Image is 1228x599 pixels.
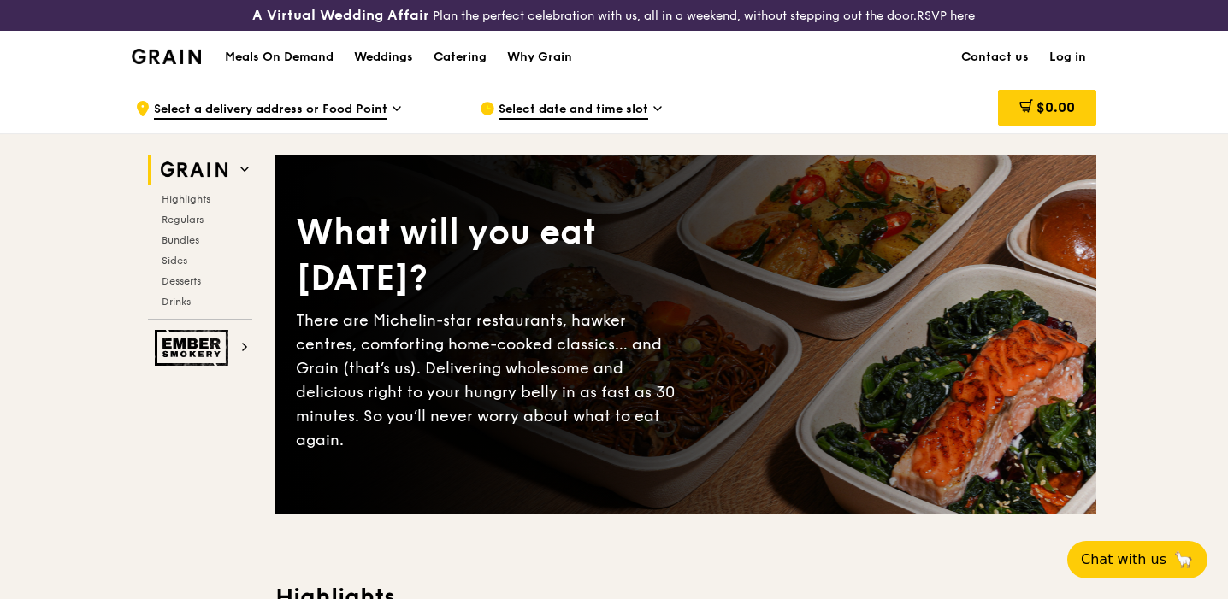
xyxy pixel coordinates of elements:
button: Chat with us🦙 [1067,541,1207,578]
a: GrainGrain [132,30,201,81]
img: Grain [132,49,201,64]
div: Plan the perfect celebration with us, all in a weekend, without stepping out the door. [204,7,1023,24]
span: Select date and time slot [499,101,648,120]
img: Grain web logo [155,155,233,185]
span: Chat with us [1081,549,1166,570]
img: Ember Smokery web logo [155,330,233,366]
span: Drinks [162,296,191,308]
span: Select a delivery address or Food Point [154,101,387,120]
span: Sides [162,255,187,267]
a: RSVP here [917,9,975,23]
div: Catering [434,32,487,83]
div: There are Michelin-star restaurants, hawker centres, comforting home-cooked classics… and Grain (... [296,308,686,452]
a: Catering [423,32,497,83]
h3: A Virtual Wedding Affair [252,7,429,24]
span: Regulars [162,214,204,226]
span: Bundles [162,234,199,246]
span: 🦙 [1173,549,1194,570]
div: What will you eat [DATE]? [296,209,686,302]
div: Weddings [354,32,413,83]
a: Why Grain [497,32,582,83]
span: Highlights [162,193,210,205]
a: Weddings [344,32,423,83]
span: Desserts [162,275,201,287]
a: Log in [1039,32,1096,83]
a: Contact us [951,32,1039,83]
h1: Meals On Demand [225,49,334,66]
span: $0.00 [1036,99,1075,115]
div: Why Grain [507,32,572,83]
